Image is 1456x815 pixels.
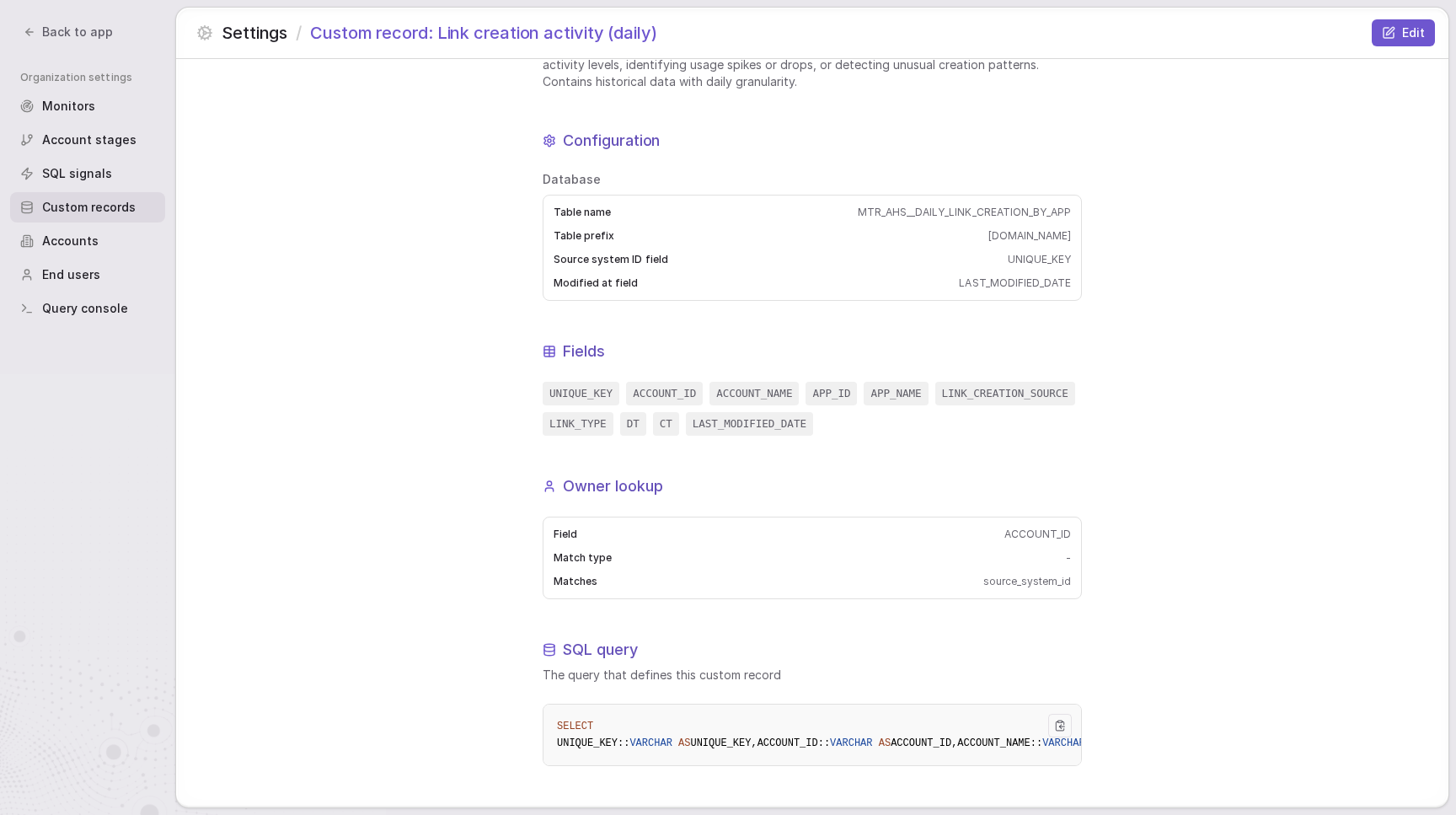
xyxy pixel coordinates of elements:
[1042,737,1084,749] span: VARCHAR
[543,667,1082,684] span: The query that defines this custom record
[686,412,813,436] code: LAST_MODIFIED_DATE
[959,276,1071,290] span: LAST_MODIFIED_DATE
[310,21,657,45] span: Custom record: Link creation activity (daily)
[543,382,619,405] code: UNIQUE_KEY
[858,206,1071,219] span: MTR_AHS__DAILY_LINK_CREATION_BY_APP
[563,131,660,151] h1: Configuration
[554,206,611,219] span: Table name
[557,737,629,749] span: UNIQUE_KEY::
[653,412,679,436] code: CT
[42,165,112,182] span: SQL signals
[1066,551,1071,565] span: -
[42,24,113,40] span: Back to app
[10,260,165,290] a: End users
[554,551,612,565] span: Match type
[563,476,662,496] h1: Owner lookup
[1372,19,1435,46] button: Edit
[554,276,639,290] span: Modified at field
[957,737,1042,749] span: ACCOUNT_NAME::
[1004,528,1071,541] span: ACCOUNT_ID
[891,737,957,749] span: ACCOUNT_ID,
[42,266,100,283] span: End users
[806,382,857,405] code: APP_ID
[10,192,165,223] a: Custom records
[830,737,872,749] span: VARCHAR
[296,21,302,45] span: /
[757,737,830,749] span: ACCOUNT_ID::
[543,412,613,436] code: LINK_TYPE
[554,575,597,588] span: Matches
[42,233,99,249] span: Accounts
[690,737,757,749] span: UNIQUE_KEY,
[10,293,165,324] a: Query console
[935,382,1075,405] code: LINK_CREATION_SOURCE
[20,71,165,84] span: Organization settings
[879,737,891,749] span: AS
[629,737,672,749] span: VARCHAR
[557,721,593,732] span: SELECT
[10,226,165,256] a: Accounts
[563,341,605,362] h1: Fields
[10,125,165,155] a: Account stages
[626,382,703,405] code: ACCOUNT_ID
[543,171,1082,188] span: Database
[864,382,928,405] code: APP_NAME
[563,640,638,660] h1: SQL query
[554,253,668,266] span: Source system ID field
[678,737,690,749] span: AS
[10,158,165,189] a: SQL signals
[13,20,123,44] button: Back to app
[554,229,614,243] span: Table prefix
[222,21,287,45] span: Settings
[709,382,799,405] code: ACCOUNT_NAME
[42,300,128,317] span: Query console
[983,575,1071,588] span: source_system_id
[1008,253,1071,266] span: UNIQUE_KEY
[42,98,95,115] span: Monitors
[42,131,136,148] span: Account stages
[988,229,1071,243] span: [DOMAIN_NAME]
[620,412,646,436] code: DT
[554,528,577,541] span: Field
[10,91,165,121] a: Monitors
[42,199,136,216] span: Custom records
